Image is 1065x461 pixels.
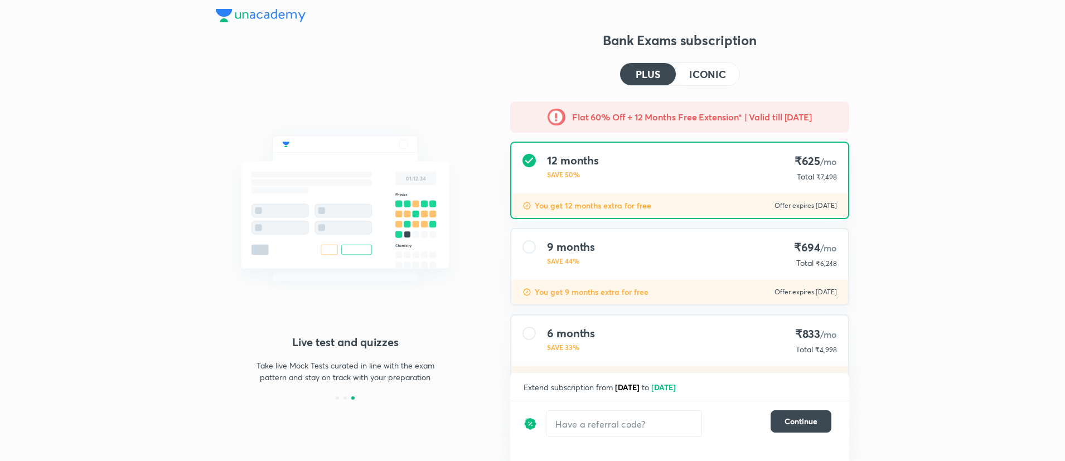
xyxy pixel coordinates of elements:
[774,201,837,210] p: Offer expires [DATE]
[522,288,531,297] img: discount
[676,63,739,85] button: ICONIC
[792,154,837,169] h4: ₹625
[636,69,660,79] h4: PLUS
[216,111,475,305] img: mock_test_quizes_521a5f770e.svg
[771,410,831,433] button: Continue
[820,156,837,167] span: /mo
[815,346,837,354] span: ₹4,998
[510,31,849,49] h3: Bank Exams subscription
[820,242,837,254] span: /mo
[547,327,595,340] h4: 6 months
[216,9,306,22] img: Company Logo
[689,69,726,79] h4: ICONIC
[535,287,648,298] p: You get 9 months extra for free
[791,327,837,342] h4: ₹833
[546,411,701,437] input: Have a referral code?
[547,342,595,352] p: SAVE 33%
[651,382,676,392] span: [DATE]
[548,108,565,126] img: -
[816,173,837,181] span: ₹7,498
[615,382,640,392] span: [DATE]
[785,416,817,427] span: Continue
[216,334,475,351] h4: Live test and quizzes
[535,200,651,211] p: You get 12 months extra for free
[796,344,813,355] p: Total
[816,259,837,268] span: ₹6,248
[547,169,599,179] p: SAVE 50%
[796,258,814,269] p: Total
[774,288,837,297] p: Offer expires [DATE]
[522,201,531,210] img: discount
[792,240,837,255] h4: ₹694
[524,410,537,437] img: discount
[547,240,595,254] h4: 9 months
[797,171,814,182] p: Total
[524,382,678,392] span: Extend subscription from to
[248,360,442,383] p: Take live Mock Tests curated in line with the exam pattern and stay on track with your preparation
[547,256,595,266] p: SAVE 44%
[547,154,599,167] h4: 12 months
[572,110,812,124] h5: Flat 60% Off + 12 Months Free Extension* | Valid till [DATE]
[620,63,676,85] button: PLUS
[820,328,837,340] span: /mo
